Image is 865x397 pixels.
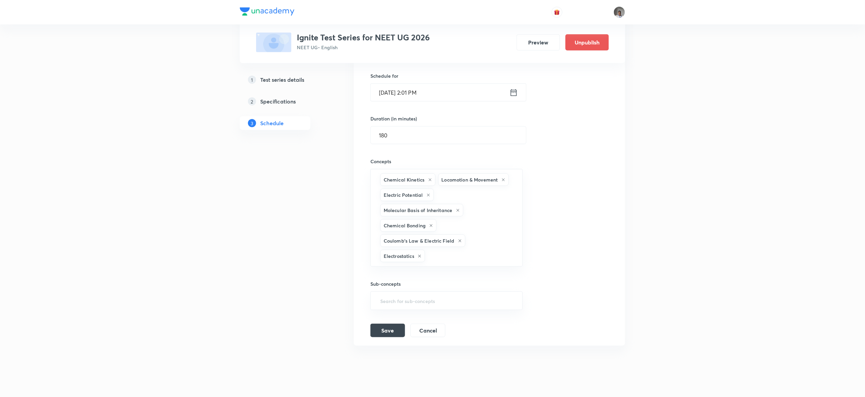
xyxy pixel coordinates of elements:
[260,119,284,127] h5: Schedule
[240,73,332,87] a: 1Test series details
[297,33,430,42] h3: Ignite Test Series for NEET UG 2026
[248,76,256,84] p: 1
[384,252,414,260] h6: Electrostatics
[248,119,256,127] p: 3
[614,6,625,18] img: Vikram Mathur
[370,72,523,79] h6: Schedule for
[519,300,520,302] button: Open
[384,176,425,183] h6: Chemical Kinetics
[442,176,498,183] h6: Locomotion & Movement
[256,33,291,52] img: fallback-thumbnail.png
[565,34,609,51] button: Unpublish
[552,7,562,18] button: avatar
[240,7,294,17] a: Company Logo
[240,7,294,16] img: Company Logo
[384,191,423,198] h6: Electric Potential
[371,127,526,144] input: 180
[554,9,560,15] img: avatar
[517,34,560,51] button: Preview
[370,115,417,122] h6: Duration (in minutes)
[370,158,523,165] h6: Concepts
[519,217,520,219] button: Open
[410,324,445,337] button: Cancel
[240,95,332,108] a: 2Specifications
[379,295,514,307] input: Search for sub-concepts
[384,222,426,229] h6: Chemical Bonding
[384,237,455,244] h6: Coulomb's Law & Electric Field
[260,97,296,106] h5: Specifications
[370,324,405,337] button: Save
[248,97,256,106] p: 2
[260,76,304,84] h5: Test series details
[384,207,453,214] h6: Molecular Basis of Inheritance
[370,280,523,287] h6: Sub-concepts
[297,44,430,51] p: NEET UG • English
